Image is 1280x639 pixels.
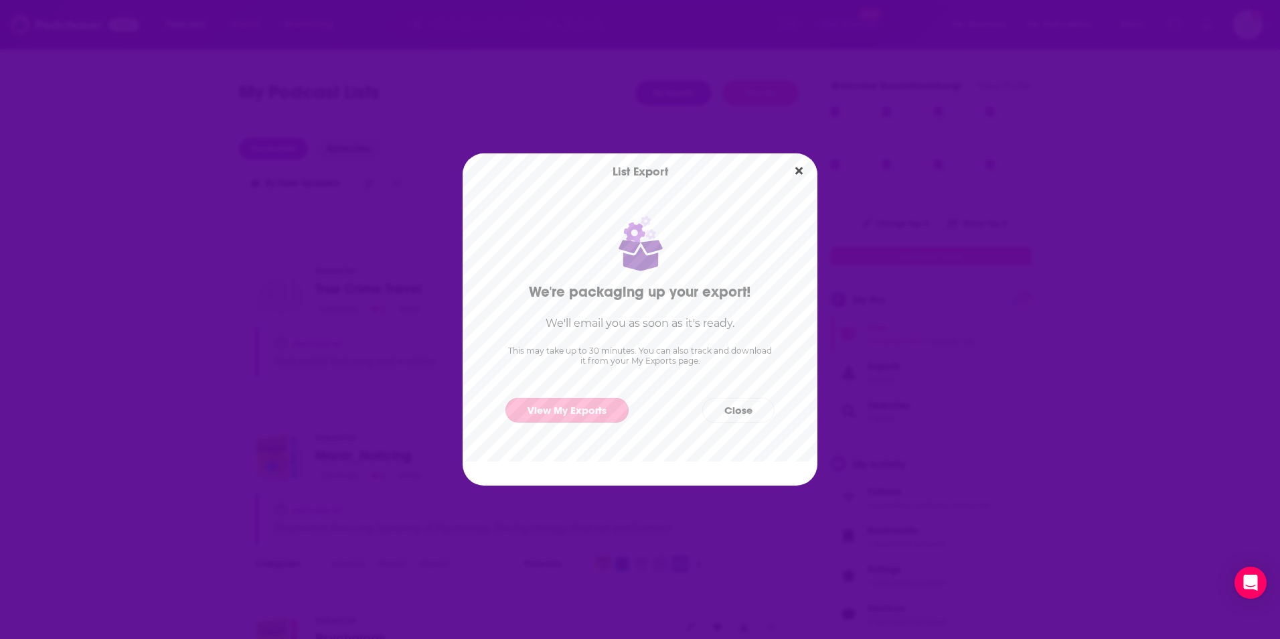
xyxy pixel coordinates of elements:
[790,163,808,180] button: Close
[546,317,734,330] h3: We'll email you as soon as it's ready.
[1234,567,1267,599] div: Open Intercom Messenger
[505,346,775,366] p: This may take up to 30 minutes. You can also track and download it from your My Exports page.
[618,214,663,272] img: Package with cogs
[529,283,751,301] h2: We're packaging up your export!
[463,153,817,190] div: List Export
[702,398,775,423] button: Close
[505,398,629,423] a: View My Exports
